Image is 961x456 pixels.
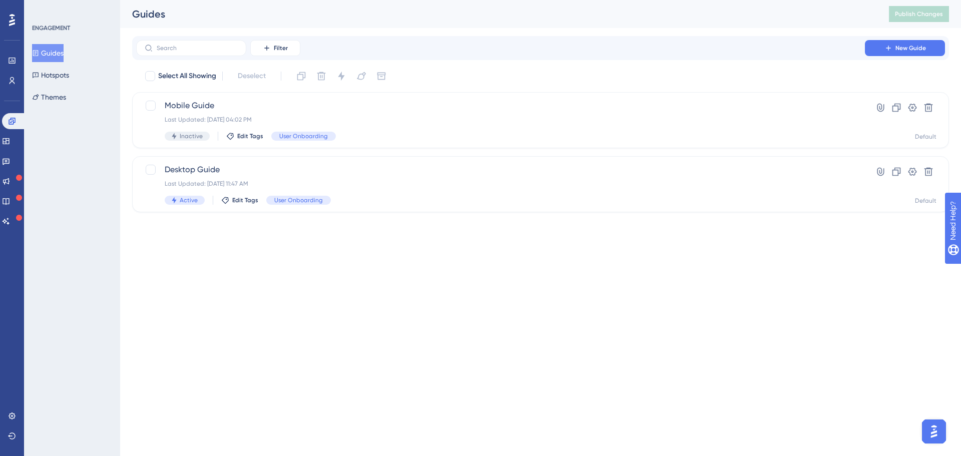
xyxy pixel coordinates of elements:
span: Select All Showing [158,70,216,82]
span: User Onboarding [279,132,328,140]
div: Guides [132,7,864,21]
button: Edit Tags [226,132,263,140]
span: Publish Changes [895,10,943,18]
button: Themes [32,88,66,106]
input: Search [157,45,238,52]
div: Last Updated: [DATE] 04:02 PM [165,116,836,124]
button: New Guide [865,40,945,56]
button: Filter [250,40,300,56]
button: Hotspots [32,66,69,84]
span: User Onboarding [274,196,323,204]
span: Desktop Guide [165,164,836,176]
span: Filter [274,44,288,52]
span: Active [180,196,198,204]
button: Deselect [229,67,275,85]
button: Guides [32,44,64,62]
span: New Guide [895,44,926,52]
span: Mobile Guide [165,100,836,112]
button: Publish Changes [889,6,949,22]
span: Edit Tags [232,196,258,204]
span: Edit Tags [237,132,263,140]
button: Edit Tags [221,196,258,204]
div: ENGAGEMENT [32,24,70,32]
span: Deselect [238,70,266,82]
div: Default [915,133,936,141]
div: Default [915,197,936,205]
span: Inactive [180,132,203,140]
span: Need Help? [24,3,63,15]
div: Last Updated: [DATE] 11:47 AM [165,180,836,188]
iframe: UserGuiding AI Assistant Launcher [919,416,949,446]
